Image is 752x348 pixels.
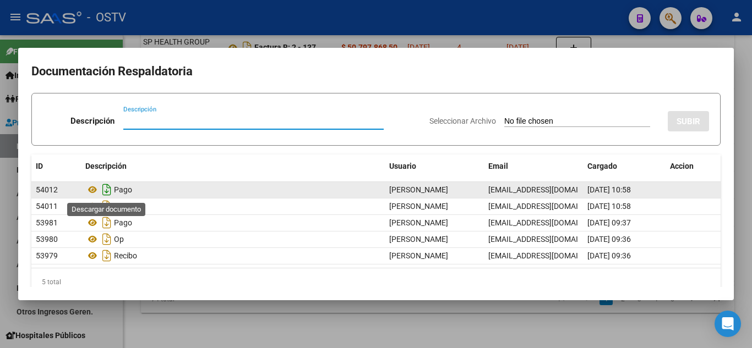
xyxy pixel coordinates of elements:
[31,154,81,178] datatable-header-cell: ID
[488,235,611,244] span: [EMAIL_ADDRESS][DOMAIN_NAME]
[488,218,611,227] span: [EMAIL_ADDRESS][DOMAIN_NAME]
[36,218,58,227] span: 53981
[488,162,508,170] span: Email
[85,197,380,215] div: Op
[677,117,700,126] span: SUBIR
[389,235,448,244] span: [PERSON_NAME]
[389,251,448,260] span: [PERSON_NAME]
[100,230,114,248] i: Descargar documento
[85,162,127,170] span: Descripción
[666,154,721,178] datatable-header-cell: Accion
[385,154,484,178] datatable-header-cell: Usuario
[583,154,666,178] datatable-header-cell: Cargado
[100,197,114,215] i: Descargar documento
[100,181,114,198] i: Descargar documento
[389,162,416,170] span: Usuario
[31,268,721,296] div: 5 total
[668,111,709,131] button: SUBIR
[587,218,631,227] span: [DATE] 09:37
[100,247,114,264] i: Descargar documento
[85,181,380,198] div: Pago
[587,251,631,260] span: [DATE] 09:36
[81,154,385,178] datatable-header-cell: Descripción
[70,115,115,128] p: Descripción
[100,214,114,231] i: Descargar documento
[488,251,611,260] span: [EMAIL_ADDRESS][DOMAIN_NAME]
[36,185,58,194] span: 54012
[587,162,617,170] span: Cargado
[36,162,43,170] span: ID
[36,202,58,211] span: 54011
[715,311,741,337] div: Open Intercom Messenger
[389,185,448,194] span: [PERSON_NAME]
[85,230,380,248] div: Op
[36,235,58,244] span: 53980
[85,247,380,264] div: Recibo
[488,185,611,194] span: [EMAIL_ADDRESS][DOMAIN_NAME]
[587,185,631,194] span: [DATE] 10:58
[389,218,448,227] span: [PERSON_NAME]
[31,61,721,82] h2: Documentación Respaldatoria
[36,251,58,260] span: 53979
[429,117,496,125] span: Seleccionar Archivo
[670,162,694,170] span: Accion
[85,214,380,231] div: Pago
[389,202,448,211] span: [PERSON_NAME]
[587,235,631,244] span: [DATE] 09:36
[484,154,583,178] datatable-header-cell: Email
[488,202,611,211] span: [EMAIL_ADDRESS][DOMAIN_NAME]
[587,202,631,211] span: [DATE] 10:58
